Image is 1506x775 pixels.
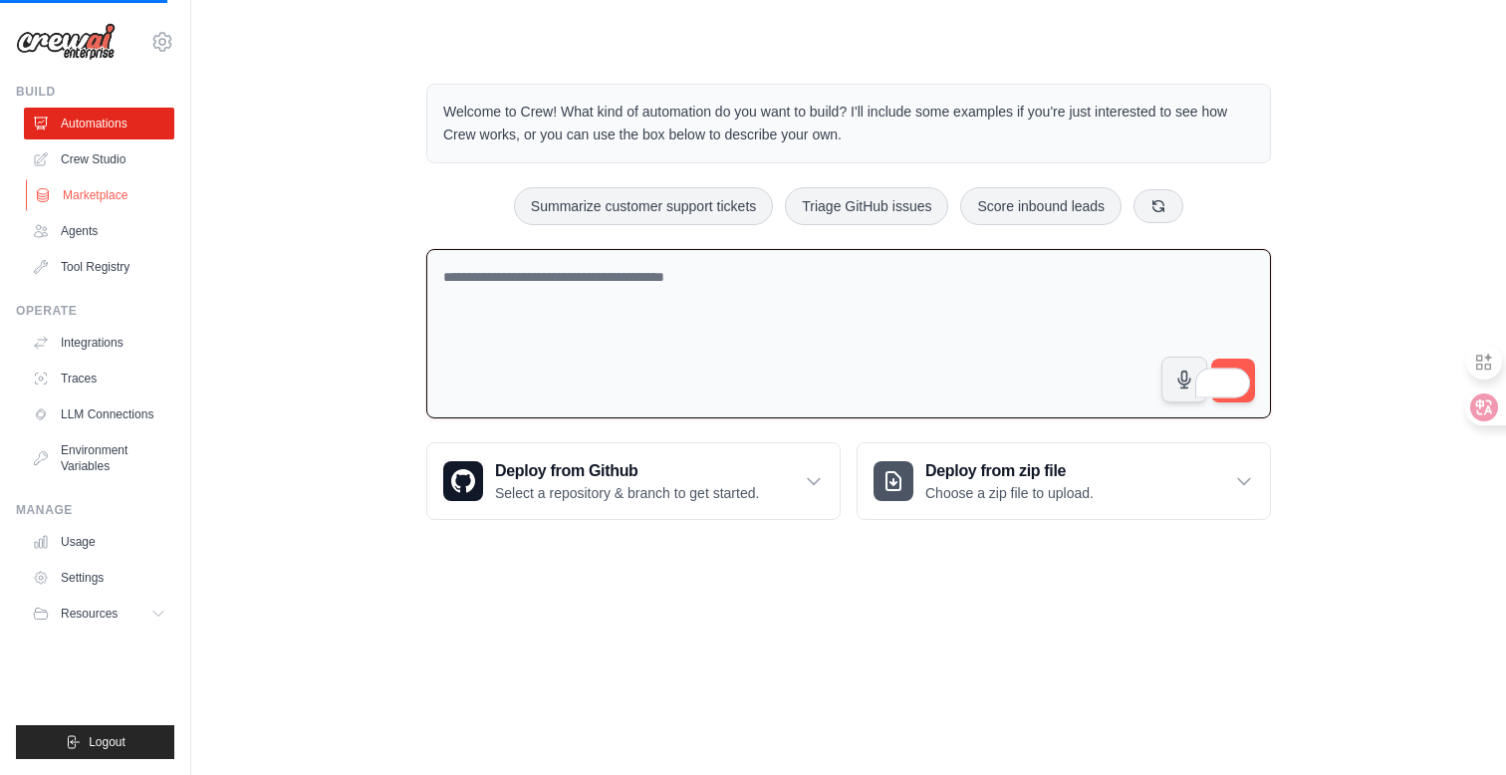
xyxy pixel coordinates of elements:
[89,734,125,750] span: Logout
[925,483,1094,503] p: Choose a zip file to upload.
[24,526,174,558] a: Usage
[785,187,948,225] button: Triage GitHub issues
[495,483,759,503] p: Select a repository & branch to get started.
[1406,679,1506,775] iframe: Chat Widget
[514,187,773,225] button: Summarize customer support tickets
[16,23,116,61] img: Logo
[24,363,174,394] a: Traces
[16,84,174,100] div: Build
[24,562,174,594] a: Settings
[24,251,174,283] a: Tool Registry
[495,459,759,483] h3: Deploy from Github
[925,459,1094,483] h3: Deploy from zip file
[24,434,174,482] a: Environment Variables
[16,303,174,319] div: Operate
[443,101,1254,146] p: Welcome to Crew! What kind of automation do you want to build? I'll include some examples if you'...
[960,187,1122,225] button: Score inbound leads
[24,215,174,247] a: Agents
[24,398,174,430] a: LLM Connections
[24,598,174,630] button: Resources
[24,143,174,175] a: Crew Studio
[24,327,174,359] a: Integrations
[426,249,1271,419] textarea: To enrich screen reader interactions, please activate Accessibility in Grammarly extension settings
[16,502,174,518] div: Manage
[24,108,174,139] a: Automations
[26,179,176,211] a: Marketplace
[16,725,174,759] button: Logout
[61,606,118,622] span: Resources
